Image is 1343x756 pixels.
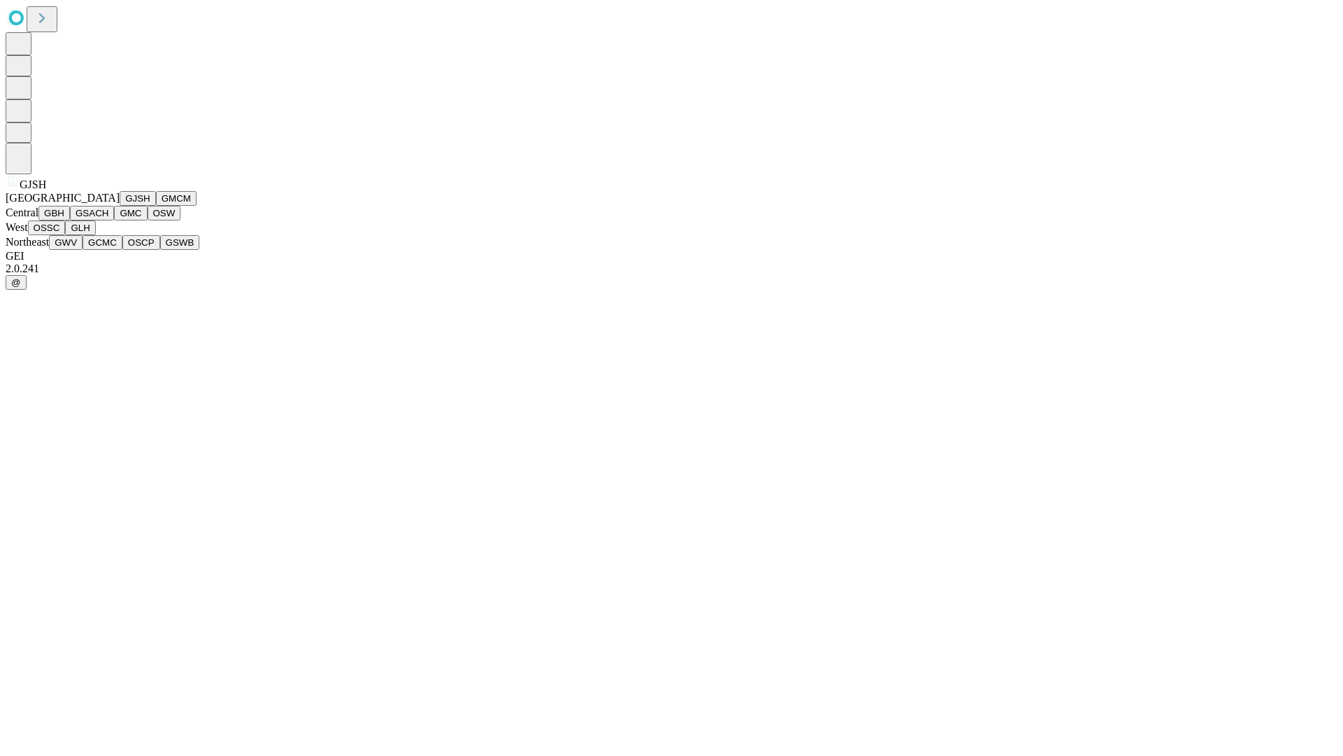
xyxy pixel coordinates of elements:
div: GEI [6,250,1337,262]
div: 2.0.241 [6,262,1337,275]
button: GSACH [70,206,114,220]
button: GSWB [160,235,200,250]
button: GMC [114,206,147,220]
button: GWV [49,235,83,250]
button: GMCM [156,191,197,206]
button: OSCP [122,235,160,250]
button: GCMC [83,235,122,250]
span: Central [6,206,38,218]
button: OSW [148,206,181,220]
button: GLH [65,220,95,235]
span: GJSH [20,178,46,190]
span: [GEOGRAPHIC_DATA] [6,192,120,204]
button: GJSH [120,191,156,206]
span: Northeast [6,236,49,248]
button: OSSC [28,220,66,235]
span: @ [11,277,21,288]
button: @ [6,275,27,290]
button: GBH [38,206,70,220]
span: West [6,221,28,233]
